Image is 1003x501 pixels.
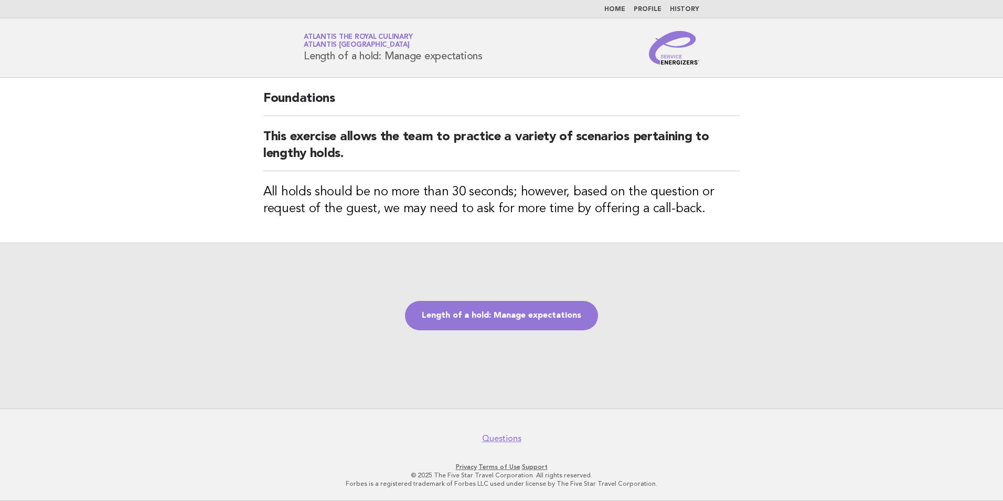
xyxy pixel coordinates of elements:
[478,463,520,471] a: Terms of Use
[604,6,625,13] a: Home
[522,463,548,471] a: Support
[304,34,483,61] h1: Length of a hold: Manage expectations
[304,42,410,49] span: Atlantis [GEOGRAPHIC_DATA]
[180,479,823,488] p: Forbes is a registered trademark of Forbes LLC used under license by The Five Star Travel Corpora...
[405,301,598,330] a: Length of a hold: Manage expectations
[634,6,661,13] a: Profile
[263,184,740,217] h3: All holds should be no more than 30 seconds; however, based on the question or request of the gue...
[263,129,740,171] h2: This exercise allows the team to practice a variety of scenarios pertaining to lengthy holds.
[180,463,823,471] p: · ·
[263,90,740,116] h2: Foundations
[670,6,699,13] a: History
[304,34,412,48] a: Atlantis the Royal CulinaryAtlantis [GEOGRAPHIC_DATA]
[456,463,477,471] a: Privacy
[649,31,699,65] img: Service Energizers
[482,433,521,444] a: Questions
[180,471,823,479] p: © 2025 The Five Star Travel Corporation. All rights reserved.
